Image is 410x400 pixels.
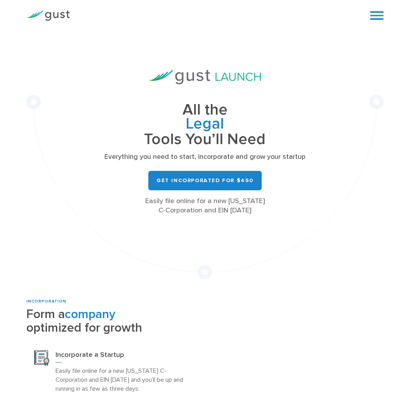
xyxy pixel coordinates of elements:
[56,366,191,393] p: Easily file online for a new [US_STATE] C-Corporation and EIN [DATE] and you’ll be up and running...
[26,299,199,304] div: INCORPORATION
[80,118,330,133] span: Cap Table
[26,10,70,21] img: Gust Logo
[65,307,115,322] span: company
[80,197,330,215] div: Easily file online for a new [US_STATE] C-Corporation and EIN [DATE]
[149,70,261,84] img: Gust Launch Logo
[26,308,199,335] h2: Form a optimized for growth
[80,152,330,162] p: Everything you need to start, incorporate and grow your startup
[148,171,262,190] a: Get Incorporated for $450
[34,350,50,366] img: Incorporation Icon
[80,103,330,147] h1: All the Tools You’ll Need
[56,350,191,363] h3: Incorporate a Startup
